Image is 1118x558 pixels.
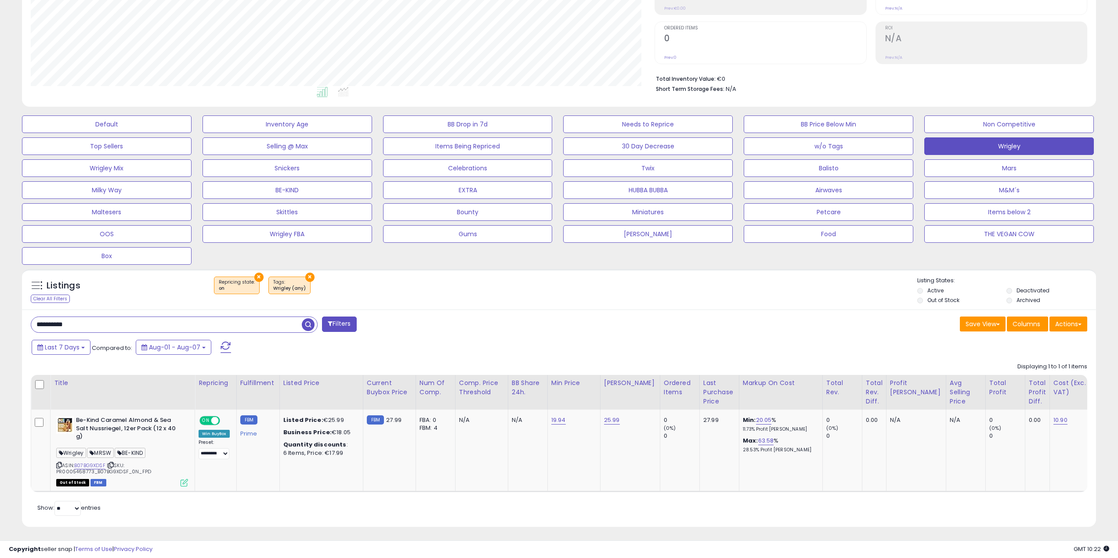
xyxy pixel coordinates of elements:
[115,448,145,458] span: BE-KIND
[76,416,183,443] b: Be-Kind Caramel Almond & Sea Salt Nussriegel, 12er Pack (12 x 40 g)
[743,378,819,388] div: Markup on Cost
[743,437,816,453] div: %
[743,416,756,424] b: Min:
[90,479,106,486] span: FBM
[924,203,1094,221] button: Items below 2
[744,115,913,133] button: BB Price Below Min
[56,448,86,458] span: Wrigley
[563,181,733,199] button: HUBBA BUBBA
[459,416,501,424] div: N/A
[383,115,553,133] button: BB Drop in 7d
[744,203,913,221] button: Petcare
[1017,363,1087,371] div: Displaying 1 to 1 of 1 items
[885,33,1087,45] h2: N/A
[512,378,544,397] div: BB Share 24h.
[22,247,192,265] button: Box
[739,375,822,410] th: The percentage added to the cost of goods (COGS) that forms the calculator for Min & Max prices.
[551,416,566,425] a: 19.94
[703,416,732,424] div: 27.99
[563,137,733,155] button: 30 Day Decrease
[283,378,359,388] div: Listed Price
[203,137,372,155] button: Selling @ Max
[283,428,356,436] div: €18.05
[22,225,192,243] button: OOS
[664,416,699,424] div: 0
[240,415,257,425] small: FBM
[87,448,114,458] span: MRSW
[950,416,979,424] div: N/A
[22,137,192,155] button: Top Sellers
[950,378,982,406] div: Avg Selling Price
[563,203,733,221] button: Miniatures
[273,279,306,292] span: Tags :
[743,436,758,445] b: Max:
[56,416,188,486] div: ASIN:
[420,378,452,397] div: Num of Comp.
[664,432,699,440] div: 0
[322,317,356,332] button: Filters
[989,432,1025,440] div: 0
[563,115,733,133] button: Needs to Reprice
[240,427,273,437] div: Prime
[744,181,913,199] button: Airwaves
[551,378,597,388] div: Min Price
[890,378,942,397] div: Profit [PERSON_NAME]
[989,416,1025,424] div: 0
[283,416,323,424] b: Listed Price:
[664,55,677,60] small: Prev: 0
[22,203,192,221] button: Maltesers
[305,273,315,282] button: ×
[31,295,70,303] div: Clear All Filters
[664,33,866,45] h2: 0
[219,279,255,292] span: Repricing state :
[47,280,80,292] h5: Listings
[866,416,879,424] div: 0.00
[114,545,152,553] a: Privacy Policy
[1013,320,1040,328] span: Columns
[56,479,89,486] span: All listings that are currently out of stock and unavailable for purchase on Amazon
[656,73,1081,83] li: €0
[744,137,913,155] button: w/o Tags
[744,159,913,177] button: Balisto
[885,26,1087,31] span: ROI
[383,137,553,155] button: Items Being Repriced
[826,432,862,440] div: 0
[367,415,384,425] small: FBM
[136,340,211,355] button: Aug-01 - Aug-07
[273,285,306,292] div: Wrigley (any)
[1007,317,1048,331] button: Columns
[56,416,74,434] img: 41nM3JMCcTL._SL40_.jpg
[149,343,200,352] span: Aug-01 - Aug-07
[75,545,112,553] a: Terms of Use
[420,424,449,432] div: FBM: 4
[917,277,1096,285] p: Listing States:
[664,378,696,397] div: Ordered Items
[604,378,656,388] div: [PERSON_NAME]
[45,343,80,352] span: Last 7 Days
[1029,378,1046,406] div: Total Profit Diff.
[74,462,105,469] a: B07BG9XDSF
[563,159,733,177] button: Twix
[386,416,402,424] span: 27.99
[885,55,902,60] small: Prev: N/A
[756,416,772,425] a: 20.05
[219,285,255,292] div: on
[54,378,191,388] div: Title
[1017,287,1049,294] label: Deactivated
[1029,416,1043,424] div: 0.00
[199,378,233,388] div: Repricing
[656,75,716,83] b: Total Inventory Value:
[254,273,264,282] button: ×
[420,416,449,424] div: FBA: 0
[885,6,902,11] small: Prev: N/A
[283,441,356,449] div: :
[56,462,151,475] span: | SKU: PR0005468773_B07BG9XDSF_0N_FPD
[743,416,816,432] div: %
[726,85,736,93] span: N/A
[703,378,735,406] div: Last Purchase Price
[383,181,553,199] button: EXTRA
[9,545,152,554] div: seller snap | |
[664,425,676,432] small: (0%)
[37,504,101,512] span: Show: entries
[989,378,1021,397] div: Total Profit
